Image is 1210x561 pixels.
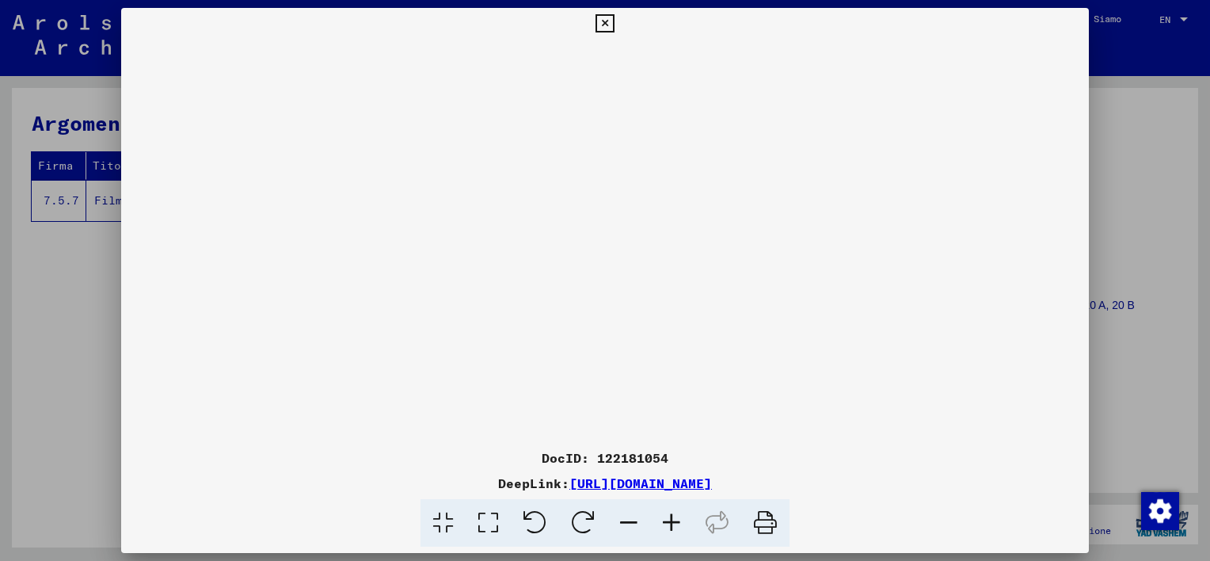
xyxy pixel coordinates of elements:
div: DeepLink: [121,474,1089,493]
img: Zustimmung ändern [1141,492,1179,530]
div: Modifica consenso [1140,491,1178,529]
div: DocID: 122181054 [121,448,1089,467]
a: [URL][DOMAIN_NAME] [569,475,712,491]
img: 001.jpg [121,40,1089,442]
